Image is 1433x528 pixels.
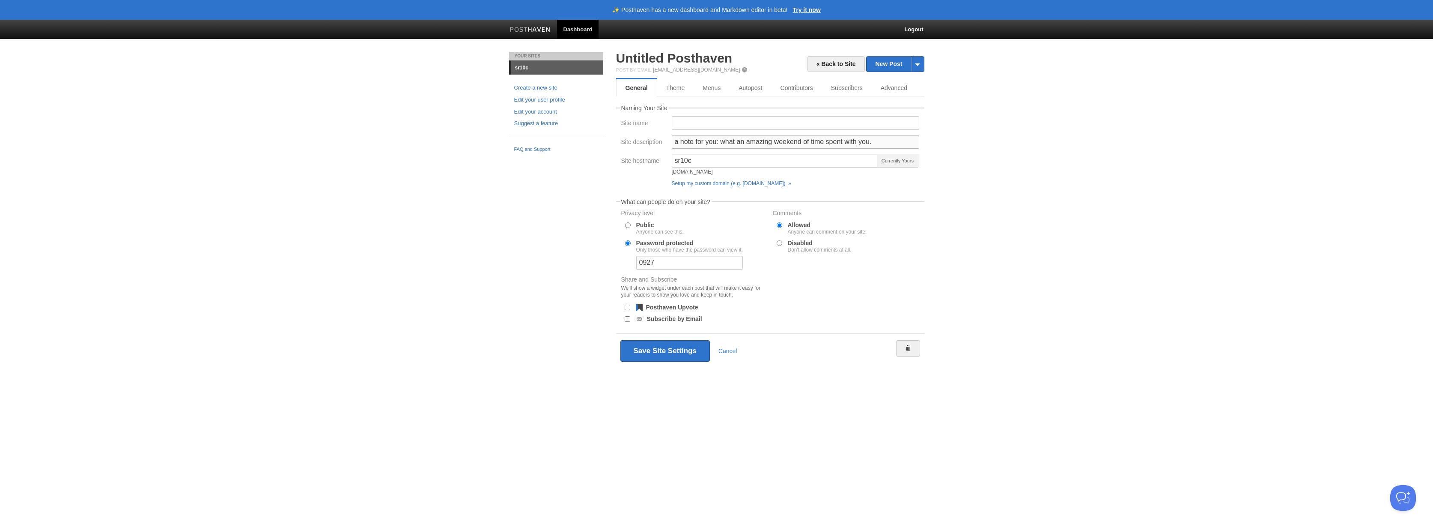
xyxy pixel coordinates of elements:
a: Suggest a feature [514,119,598,128]
legend: Naming Your Site [620,105,669,111]
li: Your Sites [509,52,603,60]
div: Don't allow comments at all. [788,247,852,252]
a: Theme [657,79,694,96]
label: Posthaven Upvote [646,304,698,310]
a: Contributors [772,79,822,96]
a: New Post [867,57,924,72]
img: Posthaven-bar [510,27,551,33]
label: Privacy level [621,210,768,218]
a: Advanced [872,79,916,96]
label: Comments [773,210,919,218]
label: Site name [621,120,667,128]
iframe: Help Scout Beacon - Open [1390,485,1416,511]
a: Try it now [792,7,820,13]
span: Post by Email [616,67,652,72]
div: Anyone can see this. [636,229,684,234]
a: [EMAIL_ADDRESS][DOMAIN_NAME] [653,67,740,73]
a: sr10c [511,61,603,75]
a: Dashboard [557,20,599,39]
label: Site description [621,139,667,147]
label: Subscribe by Email [647,316,702,322]
button: Save Site Settings [620,340,710,362]
a: Autopost [730,79,771,96]
div: Only those who have the password can view it. [636,247,743,252]
label: Share and Subscribe [621,276,768,300]
a: Cancel [718,348,737,354]
a: General [616,79,657,96]
a: Edit your account [514,108,598,117]
div: Anyone can comment on your site. [788,229,867,234]
label: Password protected [636,240,743,252]
div: We'll show a widget under each post that will make it easy for your readers to show you love and ... [621,285,768,298]
label: Public [636,222,684,234]
a: Untitled Posthaven [616,51,733,65]
header: ✨ Posthaven has a new dashboard and Markdown editor in beta! [612,7,787,13]
a: Subscribers [822,79,872,96]
a: Create a new site [514,84,598,93]
label: Disabled [788,240,852,252]
a: « Back to Site [807,56,865,72]
a: Logout [898,20,930,39]
div: [DOMAIN_NAME] [672,169,878,174]
a: Menus [694,79,730,96]
a: FAQ and Support [514,146,598,153]
legend: What can people do on your site? [620,199,712,205]
label: Site hostname [621,158,667,166]
label: Allowed [788,222,867,234]
span: Currently Yours [877,154,918,168]
a: Setup my custom domain (e.g. [DOMAIN_NAME]) » [672,180,791,186]
a: Edit your user profile [514,96,598,105]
